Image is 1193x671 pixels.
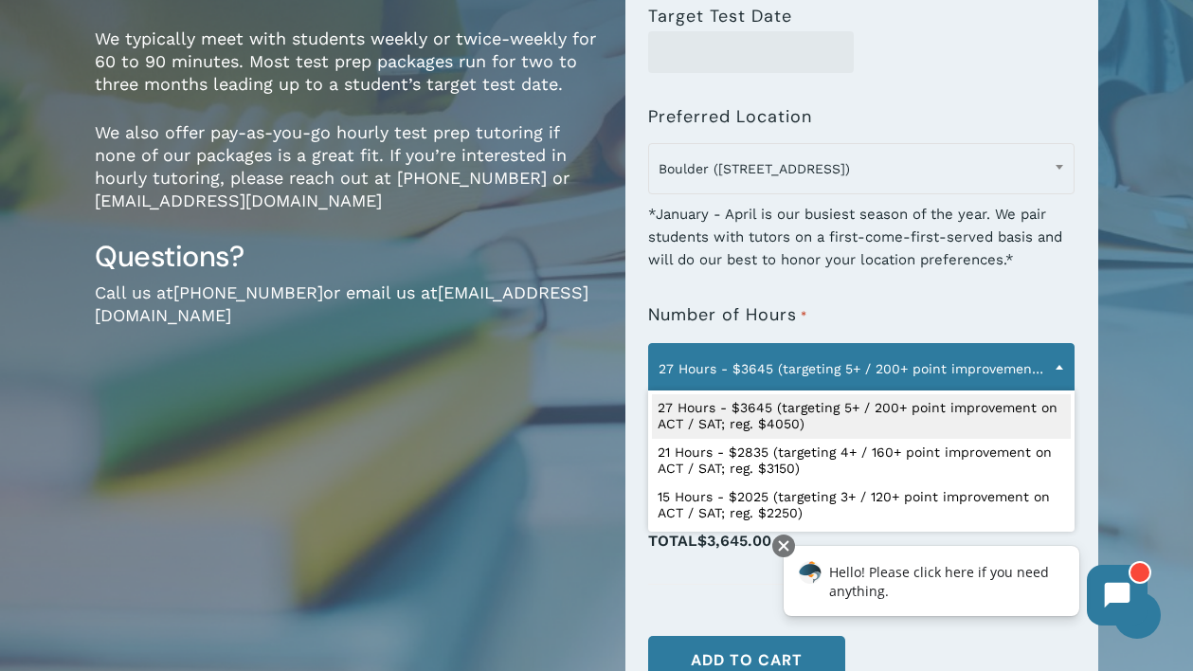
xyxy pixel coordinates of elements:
[173,282,323,302] a: [PHONE_NUMBER]
[648,107,812,126] label: Preferred Location
[649,349,1074,389] span: 27 Hours - $3645 (targeting 5+ / 200+ point improvement on ACT / SAT; reg. $4050)
[652,439,1071,483] li: 21 Hours - $2835 (targeting 4+ / 160+ point improvement on ACT / SAT; reg. $3150)
[764,531,1166,644] iframe: Chatbot
[652,394,1071,439] li: 27 Hours - $3645 (targeting 5+ / 200+ point improvement on ACT / SAT; reg. $4050)
[648,527,1075,575] p: Total
[648,143,1075,194] span: Boulder (1320 Pearl St.)
[95,121,597,238] p: We also offer pay-as-you-go hourly test prep tutoring if none of our packages is a great fit. If ...
[95,281,597,353] p: Call us at or email us at
[649,149,1074,189] span: Boulder (1320 Pearl St.)
[95,238,597,275] h3: Questions?
[648,7,792,26] label: Target Test Date
[648,305,806,326] label: Number of Hours
[95,27,597,121] p: We typically meet with students weekly or twice-weekly for 60 to 90 minutes. Most test prep packa...
[652,483,1071,528] li: 15 Hours - $2025 (targeting 3+ / 120+ point improvement on ACT / SAT; reg. $2250)
[648,343,1075,394] span: 27 Hours - $3645 (targeting 5+ / 200+ point improvement on ACT / SAT; reg. $4050)
[648,190,1075,271] div: *January - April is our busiest season of the year. We pair students with tutors on a first-come-...
[697,532,771,550] span: $3,645.00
